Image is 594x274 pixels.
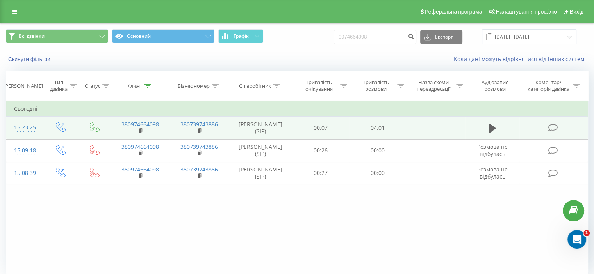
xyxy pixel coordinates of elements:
[229,139,293,162] td: [PERSON_NAME] (SIP)
[229,162,293,184] td: [PERSON_NAME] (SIP)
[14,166,35,181] div: 15:08:39
[413,79,454,92] div: Назва схеми переадресації
[425,9,482,15] span: Реферальна програма
[112,29,214,43] button: Основний
[472,79,518,92] div: Аудіозапис розмови
[349,139,406,162] td: 00:00
[180,166,218,173] a: 380739743886
[420,30,462,44] button: Експорт
[218,29,263,43] button: Графік
[178,83,210,89] div: Бізнес номер
[180,143,218,150] a: 380739743886
[19,33,45,39] span: Всі дзвінки
[356,79,395,92] div: Тривалість розмови
[300,79,339,92] div: Тривалість очікування
[570,9,583,15] span: Вихід
[121,120,159,128] a: 380974664098
[234,34,249,39] span: Графік
[293,117,349,139] td: 00:07
[239,83,271,89] div: Співробітник
[6,29,108,43] button: Всі дзвінки
[477,143,508,157] span: Розмова не відбулась
[121,166,159,173] a: 380974664098
[49,79,68,92] div: Тип дзвінка
[293,139,349,162] td: 00:26
[349,117,406,139] td: 04:01
[477,166,508,180] span: Розмова не відбулась
[454,55,588,63] a: Коли дані можуть відрізнятися вiд інших систем
[229,117,293,139] td: [PERSON_NAME] (SIP)
[6,101,588,117] td: Сьогодні
[180,120,218,128] a: 380739743886
[293,162,349,184] td: 00:27
[4,83,43,89] div: [PERSON_NAME]
[127,83,142,89] div: Клієнт
[121,143,159,150] a: 380974664098
[496,9,557,15] span: Налаштування профілю
[349,162,406,184] td: 00:00
[334,30,416,44] input: Пошук за номером
[14,143,35,158] div: 15:09:18
[525,79,571,92] div: Коментар/категорія дзвінка
[85,83,100,89] div: Статус
[6,56,54,63] button: Скинути фільтри
[583,230,590,236] span: 1
[567,230,586,249] iframe: Intercom live chat
[14,120,35,135] div: 15:23:25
